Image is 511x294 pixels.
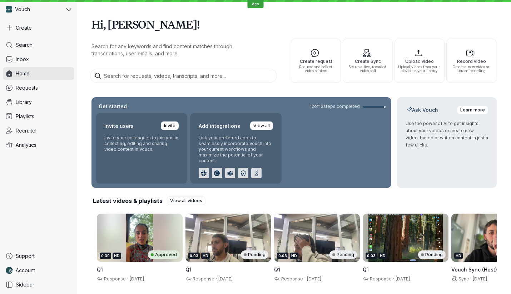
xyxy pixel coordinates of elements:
[294,59,338,64] span: Create request
[16,267,35,274] span: Account
[457,106,488,114] a: Learn more
[303,276,307,282] span: ·
[185,266,192,273] span: Q1
[3,278,74,291] a: Sidebar
[294,65,338,73] span: Request and collect video content
[3,81,74,94] a: Requests
[329,250,357,259] div: Pending
[113,253,121,259] div: HD
[16,24,32,31] span: Create
[343,39,393,83] button: Create SyncSet up a live, recorded video call
[3,53,74,66] a: Inbox
[3,110,74,123] a: Playlists
[280,276,303,281] span: Response
[396,276,410,281] span: [DATE]
[148,250,180,259] div: Approved
[16,127,37,134] span: Recruiter
[164,122,175,129] span: Invite
[366,253,377,259] div: 0:03
[378,253,387,259] div: HD
[201,253,210,259] div: HD
[126,276,130,282] span: ·
[3,3,74,16] button: Vouch avatarVouch
[100,253,111,259] div: 0:39
[103,276,126,281] span: Response
[406,106,440,114] h2: Ask Vouch
[15,6,30,13] span: Vouch
[214,276,218,282] span: ·
[97,266,103,273] span: Q1
[191,276,214,281] span: Response
[392,276,396,282] span: ·
[473,276,487,281] span: [DATE]
[277,253,288,259] div: 0:03
[90,69,277,83] input: Search for requests, videos, transcripts, and more...
[16,141,36,149] span: Analytics
[3,250,74,263] a: Support
[91,43,263,57] p: Search for any keywords and find content matches through transcriptions, user emails, and more.
[446,39,496,83] button: Record videoCreate a new video or screen recording
[91,14,497,34] h1: Hi, [PERSON_NAME]!
[6,267,13,274] img: Nathan Weinstock avatar
[3,3,65,16] div: Vouch
[363,266,369,273] span: Q1
[188,253,200,259] div: 0:03
[130,276,144,281] span: [DATE]
[104,121,134,131] h2: Invite users
[3,96,74,109] a: Library
[6,6,12,13] img: Vouch avatar
[310,104,360,109] span: 12 of 13 steps completed
[3,264,74,277] a: Nathan Weinstock avatarAccount
[346,59,390,64] span: Create Sync
[460,106,485,114] span: Learn more
[16,281,34,288] span: Sidebar
[398,65,441,73] span: Upload videos from your device to your library
[97,103,128,110] h2: Get started
[368,276,392,281] span: Response
[16,253,35,260] span: Support
[3,124,74,137] a: Recruiter
[291,39,341,83] button: Create requestRequest and collect video content
[450,65,493,73] span: Create a new video or screen recording
[16,70,30,77] span: Home
[218,276,233,281] span: [DATE]
[250,121,273,130] a: View all
[395,39,445,83] button: Upload videoUpload videos from your device to your library
[457,276,469,281] span: Sync
[104,135,179,152] p: Invite your colleagues to join you in collecting, editing and sharing video content in Vouch.
[406,120,488,149] p: Use the power of AI to get insights about your videos or create new video-based or written conten...
[167,196,205,205] a: View all videos
[3,39,74,51] a: Search
[199,135,273,164] p: Link your preferred apps to seamlessly incorporate Vouch into your current workflows and maximize...
[253,122,270,129] span: View all
[346,65,390,73] span: Set up a live, recorded video call
[241,250,268,259] div: Pending
[3,139,74,151] a: Analytics
[274,266,280,273] span: Q1
[290,253,298,259] div: HD
[16,56,29,63] span: Inbox
[3,67,74,80] a: Home
[93,197,163,205] h2: Latest videos & playlists
[398,59,441,64] span: Upload video
[16,84,38,91] span: Requests
[170,197,202,204] span: View all videos
[3,21,74,34] button: Create
[199,121,240,131] h2: Add integrations
[16,113,34,120] span: Playlists
[16,41,33,49] span: Search
[454,253,463,259] div: HD
[307,276,321,281] span: [DATE]
[310,104,386,109] a: 12of13steps completed
[161,121,179,130] a: Invite
[418,250,446,259] div: Pending
[16,99,32,106] span: Library
[469,276,473,282] span: ·
[450,59,493,64] span: Record video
